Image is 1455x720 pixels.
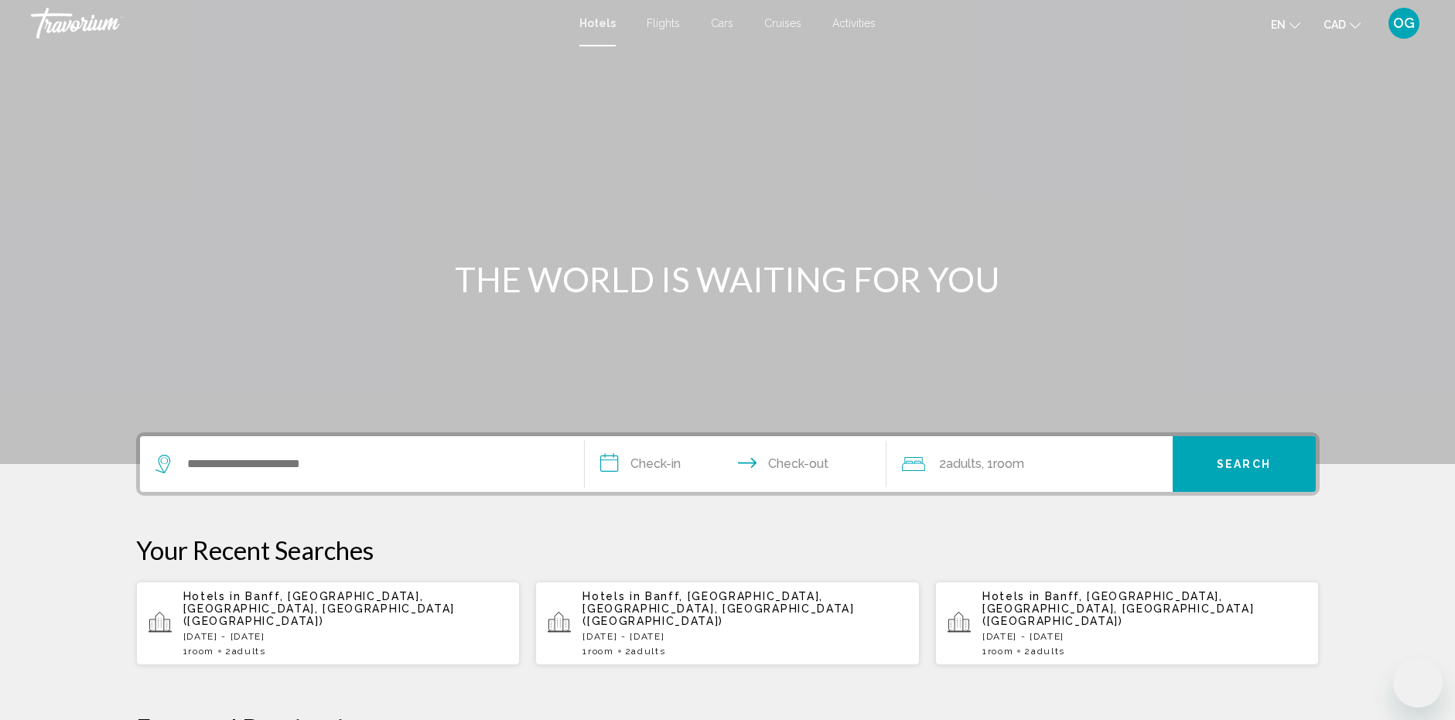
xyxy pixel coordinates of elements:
[1173,436,1316,492] button: Search
[585,436,886,492] button: Check in and out dates
[588,646,614,657] span: Room
[582,631,907,642] p: [DATE] - [DATE]
[438,259,1018,299] h1: THE WORLD IS WAITING FOR YOU
[140,436,1316,492] div: Search widget
[625,646,666,657] span: 2
[631,646,665,657] span: Adults
[1393,15,1415,31] span: OG
[939,453,982,475] span: 2
[535,581,920,666] button: Hotels in Banff, [GEOGRAPHIC_DATA], [GEOGRAPHIC_DATA], [GEOGRAPHIC_DATA] ([GEOGRAPHIC_DATA])[DATE...
[136,534,1320,565] p: Your Recent Searches
[183,590,241,602] span: Hotels in
[1217,459,1271,471] span: Search
[1024,646,1065,657] span: 2
[225,646,266,657] span: 2
[832,17,876,29] a: Activities
[31,8,564,39] a: Travorium
[982,590,1254,627] span: Banff, [GEOGRAPHIC_DATA], [GEOGRAPHIC_DATA], [GEOGRAPHIC_DATA] ([GEOGRAPHIC_DATA])
[982,646,1013,657] span: 1
[579,17,616,29] a: Hotels
[136,581,521,666] button: Hotels in Banff, [GEOGRAPHIC_DATA], [GEOGRAPHIC_DATA], [GEOGRAPHIC_DATA] ([GEOGRAPHIC_DATA])[DATE...
[764,17,801,29] a: Cruises
[711,17,733,29] a: Cars
[1271,19,1286,31] span: en
[232,646,266,657] span: Adults
[183,590,455,627] span: Banff, [GEOGRAPHIC_DATA], [GEOGRAPHIC_DATA], [GEOGRAPHIC_DATA] ([GEOGRAPHIC_DATA])
[582,590,854,627] span: Banff, [GEOGRAPHIC_DATA], [GEOGRAPHIC_DATA], [GEOGRAPHIC_DATA] ([GEOGRAPHIC_DATA])
[647,17,680,29] a: Flights
[1271,13,1300,36] button: Change language
[1324,19,1346,31] span: CAD
[982,590,1040,602] span: Hotels in
[1384,7,1424,39] button: User Menu
[946,456,982,471] span: Adults
[183,631,508,642] p: [DATE] - [DATE]
[988,646,1014,657] span: Room
[935,581,1320,666] button: Hotels in Banff, [GEOGRAPHIC_DATA], [GEOGRAPHIC_DATA], [GEOGRAPHIC_DATA] ([GEOGRAPHIC_DATA])[DATE...
[582,590,640,602] span: Hotels in
[982,453,1024,475] span: , 1
[993,456,1024,471] span: Room
[1324,13,1361,36] button: Change currency
[886,436,1173,492] button: Travelers: 2 adults, 0 children
[1393,658,1443,708] iframe: Button to launch messaging window
[188,646,214,657] span: Room
[183,646,214,657] span: 1
[1031,646,1065,657] span: Adults
[982,631,1307,642] p: [DATE] - [DATE]
[582,646,613,657] span: 1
